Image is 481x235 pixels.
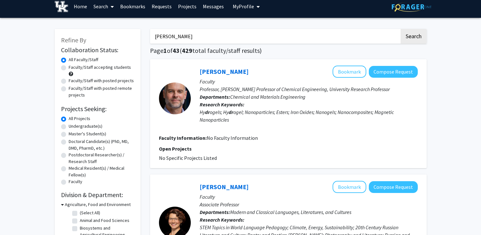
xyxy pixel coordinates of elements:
p: Faculty [200,193,418,201]
p: Associate Professor [200,201,418,208]
span: Refine By [61,36,86,44]
label: Animal and Food Sciences [80,217,129,224]
b: Departments: [200,209,230,215]
div: Hy ogels; Hy ogel; Nanoparticles; Esters; Iron Oxides; Nanogels; Nanocomposites; Magnetic Nanopar... [200,108,418,124]
b: dr [229,109,233,115]
label: Medical Resident(s) / Medical Fellow(s) [69,165,134,178]
label: Master's Student(s) [69,131,106,137]
button: Compose Request to Molly Blasing [369,181,418,193]
span: 43 [173,46,180,54]
p: Professor, [PERSON_NAME] Professor of Chemical Engineering, University Research Professor [200,85,418,93]
label: Faculty/Staff accepting students [69,64,131,71]
h2: Collaboration Status: [61,46,134,54]
iframe: Chat [5,206,27,230]
span: No Specific Projects Listed [159,155,217,161]
span: Modern and Classical Languages, Literatures, and Cultures [230,209,351,215]
img: ForagerOne Logo [392,2,431,12]
button: Add Molly Blasing to Bookmarks [333,181,366,193]
span: My Profile [233,3,254,10]
h2: Projects Seeking: [61,105,134,113]
label: Postdoctoral Researcher(s) / Research Staff [69,152,134,165]
input: Search Keywords [150,29,400,44]
b: dr [205,109,210,115]
b: Research Keywords: [200,217,244,223]
label: (Select All) [80,210,100,216]
b: Faculty Information: [159,135,207,141]
label: Doctoral Candidate(s) (PhD, MD, DMD, PharmD, etc.) [69,138,134,152]
b: Research Keywords: [200,101,244,108]
button: Add James Hilt to Bookmarks [333,66,366,78]
label: Undergraduate(s) [69,123,102,130]
h1: Page of ( total faculty/staff results) [150,47,427,54]
h2: Division & Department: [61,191,134,199]
img: University of Kentucky Logo [55,1,68,12]
span: Chemical and Materials Engineering [230,94,306,100]
label: All Faculty/Staff [69,56,98,63]
b: Departments: [200,94,230,100]
label: All Projects [69,115,90,122]
button: Compose Request to James Hilt [369,66,418,78]
span: No Faculty Information [207,135,258,141]
span: 429 [182,46,192,54]
p: Open Projects [159,145,418,153]
span: 1 [163,46,167,54]
a: [PERSON_NAME] [200,183,249,191]
label: Faculty [69,178,82,185]
label: Faculty/Staff with posted remote projects [69,85,134,98]
h3: Agriculture, Food and Environment [65,201,131,208]
label: Faculty/Staff with posted projects [69,77,134,84]
button: Search [401,29,427,44]
a: [PERSON_NAME] [200,68,249,75]
p: Faculty [200,78,418,85]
